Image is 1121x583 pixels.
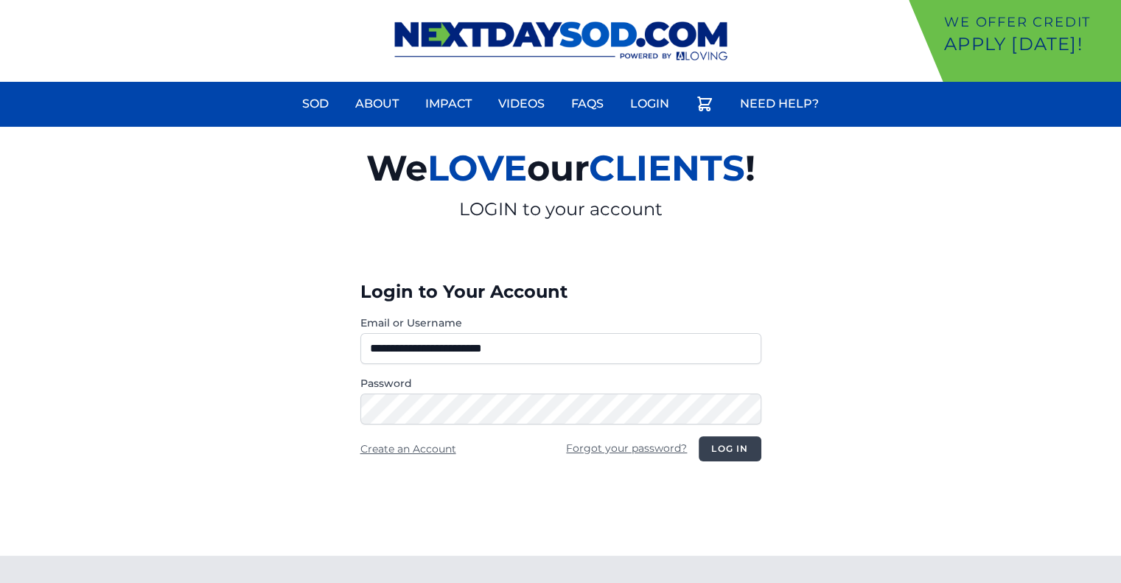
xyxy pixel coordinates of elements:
a: Videos [489,86,553,122]
h2: We our ! [195,139,926,198]
a: Sod [293,86,338,122]
p: LOGIN to your account [195,198,926,221]
label: Password [360,376,761,391]
a: Create an Account [360,442,456,455]
p: We offer Credit [944,12,1115,32]
a: About [346,86,408,122]
span: CLIENTS [589,147,745,189]
label: Email or Username [360,315,761,330]
span: LOVE [427,147,527,189]
h3: Login to Your Account [360,280,761,304]
a: Login [621,86,678,122]
a: Impact [416,86,481,122]
a: Need Help? [731,86,828,122]
p: Apply [DATE]! [944,32,1115,56]
a: FAQs [562,86,612,122]
a: Forgot your password? [566,441,687,455]
button: Log in [699,436,761,461]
